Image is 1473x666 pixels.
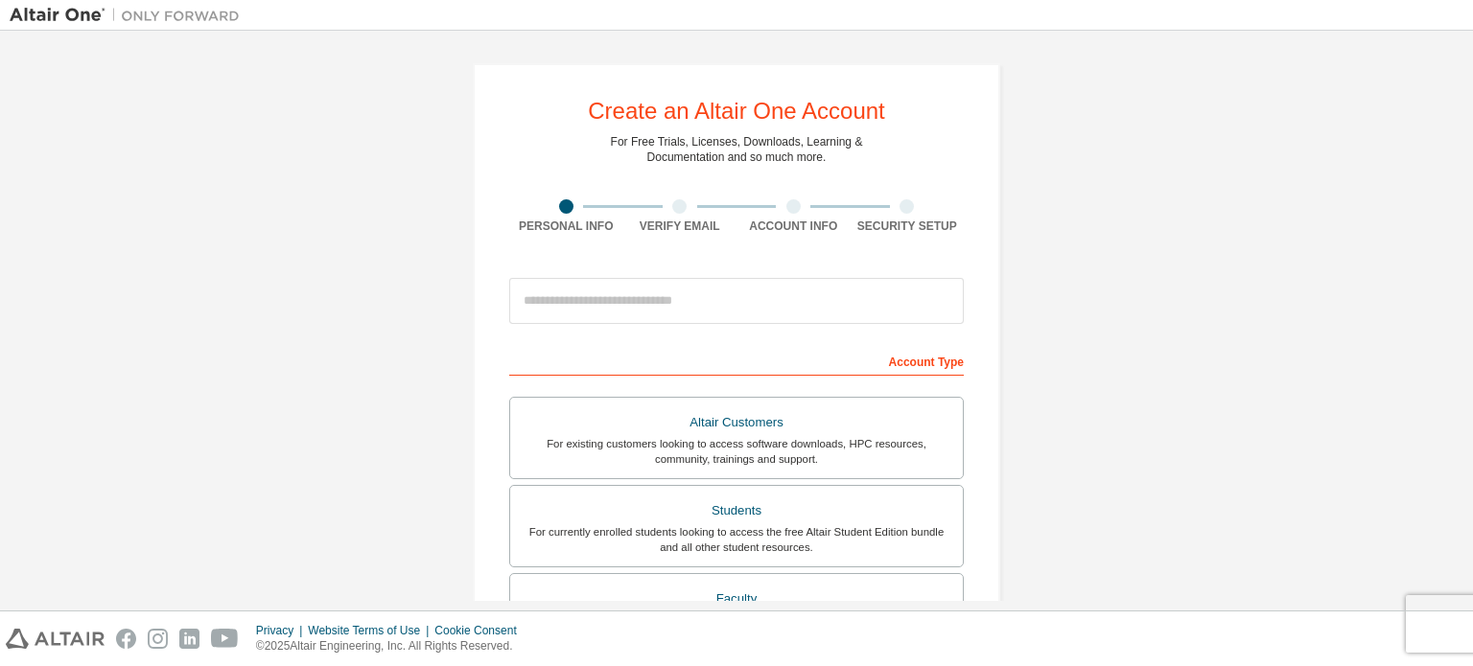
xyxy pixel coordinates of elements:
div: Altair Customers [522,409,951,436]
img: instagram.svg [148,629,168,649]
div: Verify Email [623,218,737,234]
img: altair_logo.svg [6,629,105,649]
div: Students [522,497,951,524]
div: Privacy [256,623,308,638]
div: For existing customers looking to access software downloads, HPC resources, community, trainings ... [522,436,951,467]
div: Account Info [736,218,851,234]
div: Account Type [509,345,964,376]
div: Security Setup [851,218,965,234]
img: linkedin.svg [179,629,199,649]
div: Personal Info [509,218,623,234]
div: Faculty [522,586,951,612]
img: facebook.svg [116,629,136,649]
div: Create an Altair One Account [588,100,885,123]
div: For Free Trials, Licenses, Downloads, Learning & Documentation and so much more. [611,134,863,165]
div: Cookie Consent [434,623,527,638]
div: Website Terms of Use [308,623,434,638]
img: youtube.svg [211,629,239,649]
p: © 2025 Altair Engineering, Inc. All Rights Reserved. [256,638,528,655]
img: Altair One [10,6,249,25]
div: For currently enrolled students looking to access the free Altair Student Edition bundle and all ... [522,524,951,555]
